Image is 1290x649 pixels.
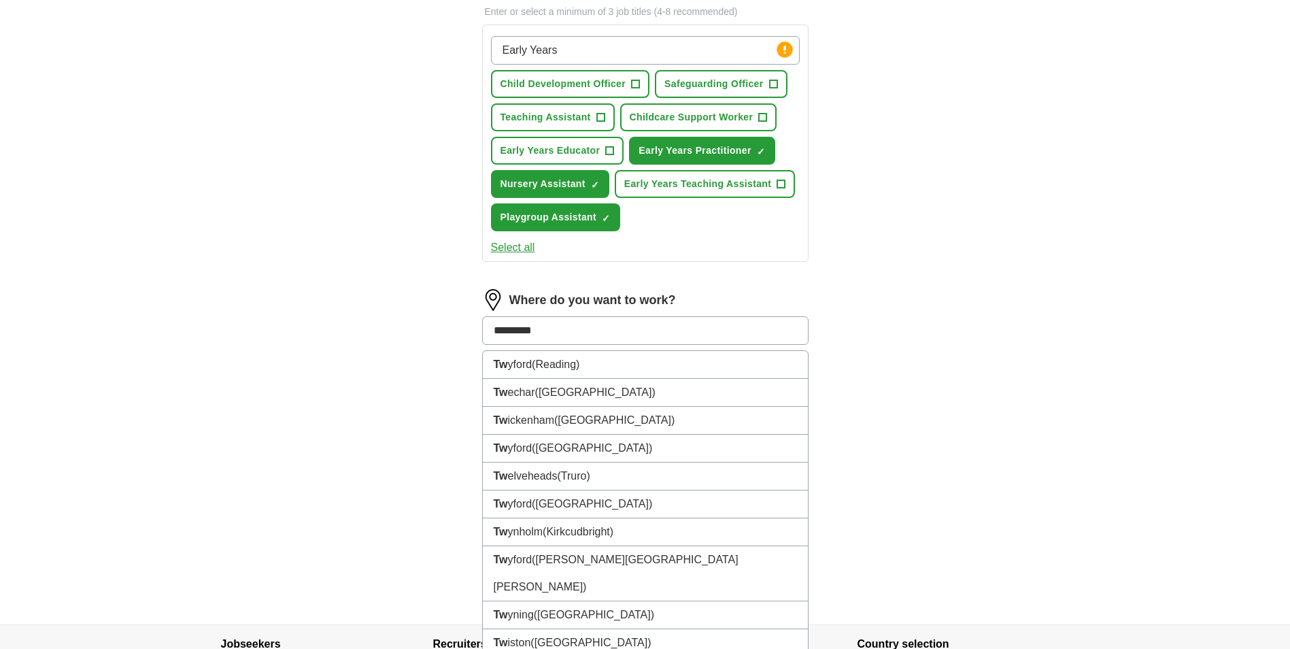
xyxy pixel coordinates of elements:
[500,144,600,158] span: Early Years Educator
[500,177,585,191] span: Nursery Assistant
[491,137,624,165] button: Early Years Educator
[624,177,771,191] span: Early Years Teaching Assistant
[491,36,800,65] input: Type a job title and press enter
[591,180,599,190] span: ✓
[664,77,763,91] span: Safeguarding Officer
[494,442,508,454] strong: Tw
[500,77,626,91] span: Child Development Officer
[482,289,504,311] img: location.png
[534,609,654,620] span: ([GEOGRAPHIC_DATA])
[483,601,808,629] li: yning
[543,526,613,537] span: (Kirkcudbright)
[655,70,787,98] button: Safeguarding Officer
[483,351,808,379] li: yford
[494,554,739,593] span: ([PERSON_NAME][GEOGRAPHIC_DATA][PERSON_NAME])
[532,359,579,370] span: (Reading)
[509,291,676,310] label: Where do you want to work?
[494,609,508,620] strong: Tw
[491,103,615,131] button: Teaching Assistant
[494,386,508,398] strong: Tw
[491,170,609,198] button: Nursery Assistant✓
[615,170,795,198] button: Early Years Teaching Assistant
[630,110,753,124] span: Childcare Support Worker
[530,637,651,648] span: ([GEOGRAPHIC_DATA])
[482,5,809,19] p: Enter or select a minimum of 3 job titles (4-8 recommended)
[491,70,650,98] button: Child Development Officer
[554,414,675,426] span: ([GEOGRAPHIC_DATA])
[494,637,508,648] strong: Tw
[494,470,508,482] strong: Tw
[494,526,508,537] strong: Tw
[491,239,535,256] button: Select all
[494,498,508,510] strong: Tw
[491,203,621,231] button: Playgroup Assistant✓
[483,435,808,463] li: yford
[483,407,808,435] li: ickenham
[757,146,765,157] span: ✓
[500,210,597,224] span: Playgroup Assistant
[500,110,591,124] span: Teaching Assistant
[494,359,508,370] strong: Tw
[629,137,775,165] button: Early Years Practitioner✓
[535,386,656,398] span: ([GEOGRAPHIC_DATA])
[483,463,808,490] li: elveheads
[532,442,652,454] span: ([GEOGRAPHIC_DATA])
[620,103,777,131] button: Childcare Support Worker
[483,379,808,407] li: echar
[483,546,808,601] li: yford
[532,498,652,510] span: ([GEOGRAPHIC_DATA])
[483,518,808,546] li: ynholm
[483,490,808,518] li: yford
[639,144,751,158] span: Early Years Practitioner
[602,213,610,224] span: ✓
[494,554,508,565] strong: Tw
[557,470,590,482] span: (Truro)
[494,414,508,426] strong: Tw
